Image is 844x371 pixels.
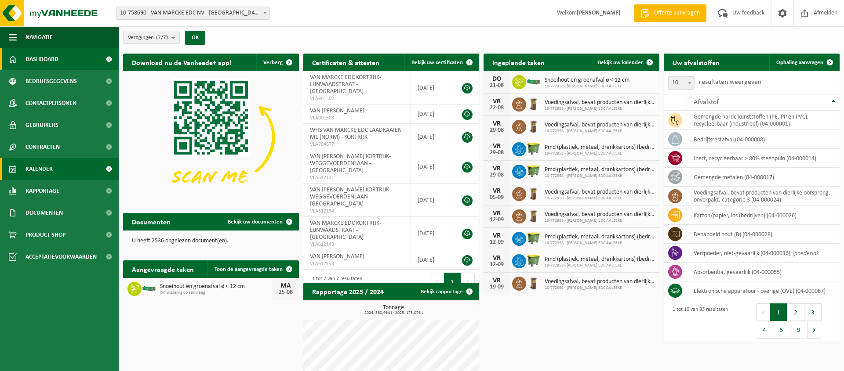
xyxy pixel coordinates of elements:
[687,187,840,206] td: voedingsafval, bevat producten van dierlijke oorsprong, onverpakt, categorie 3 (04-000024)
[25,202,63,224] span: Documenten
[411,150,453,184] td: [DATE]
[310,187,391,207] span: VAN [PERSON_NAME] KORTRIJK-WEGGEVOERDENLAAN - [GEOGRAPHIC_DATA]
[25,26,53,48] span: Navigatie
[488,143,506,150] div: VR
[132,238,290,244] p: U heeft 2536 ongelezen document(en).
[142,284,156,292] img: HK-XC-15-GN-00
[804,303,822,321] button: 3
[668,303,728,339] div: 1 tot 10 van 83 resultaten
[776,60,823,65] span: Ophaling aanvragen
[411,250,453,270] td: [DATE]
[411,104,453,124] td: [DATE]
[687,149,840,168] td: inert, recycleerbaar > 80% steenpuin (04-000014)
[303,283,393,300] h2: Rapportage 2025 / 2024
[526,163,541,178] img: WB-1100-HPE-GN-50
[461,273,475,290] button: Next
[308,272,362,291] div: 1 tot 7 van 7 resultaten
[545,99,655,106] span: Voedingsafval, bevat producten van dierlijke oorsprong, onverpakt, categorie 3
[308,305,479,315] h3: Tonnage
[25,48,58,70] span: Dashboard
[591,54,658,71] a: Bekijk uw kalender
[545,77,629,84] span: Snoeihout en groenafval ø < 12 cm
[310,153,391,174] span: VAN [PERSON_NAME] KORTRIJK-WEGGEVOERDENLAAN - [GEOGRAPHIC_DATA]
[221,213,298,231] a: Bekijk uw documenten
[404,54,478,71] a: Bekijk uw certificaten
[411,60,463,65] span: Bekijk uw certificaten
[488,255,506,262] div: VR
[310,115,404,122] span: VLA901503
[488,239,506,245] div: 12-09
[488,195,506,201] div: 05-09
[160,290,273,295] span: Omwisseling op aanvraag
[687,168,840,187] td: gemengde metalen (04-000017)
[488,98,506,105] div: VR
[160,283,273,290] span: Snoeihout en groenafval ø < 12 cm
[699,79,761,86] label: resultaten weergeven
[25,246,97,268] span: Acceptatievoorwaarden
[310,74,381,95] span: VAN MARCKE EDC KORTRIJK-LIJNWAADSTRAAT - [GEOGRAPHIC_DATA]
[545,196,655,201] span: 10-772958 - [PERSON_NAME] EDC AALBEKE
[794,250,819,257] i: poederlak
[411,217,453,250] td: [DATE]
[756,321,773,339] button: 4
[123,71,299,203] img: Download de VHEPlus App
[25,180,59,202] span: Rapportage
[526,208,541,223] img: WB-0140-HPE-BN-01
[414,283,478,300] a: Bekijk rapportage
[310,220,381,241] span: VAN MARCKE EDC KORTRIJK-LIJNWAADSTRAAT - [GEOGRAPHIC_DATA]
[545,256,655,263] span: Pmd (plastiek, metaal, drankkartons) (bedrijven)
[694,99,719,106] span: Afvalstof
[488,262,506,268] div: 12-09
[263,60,283,65] span: Verberg
[207,260,298,278] a: Toon de aangevraagde taken
[310,253,364,260] span: VAN [PERSON_NAME]
[488,210,506,217] div: VR
[488,277,506,284] div: VR
[652,9,702,18] span: Offerte aanvragen
[526,96,541,111] img: WB-0140-HPE-BN-01
[756,303,770,321] button: Previous
[411,124,453,150] td: [DATE]
[228,219,283,225] span: Bekijk uw documenten
[488,165,506,172] div: VR
[769,54,839,71] a: Ophaling aanvragen
[773,321,790,339] button: 5
[526,119,541,133] img: WB-0140-HPE-BN-01
[411,71,453,104] td: [DATE]
[545,144,655,151] span: Pmd (plastiek, metaal, drankkartons) (bedrijven)
[25,158,53,180] span: Kalender
[545,211,655,218] span: Voedingsafval, bevat producten van dierlijke oorsprong, onverpakt, categorie 3
[488,105,506,111] div: 22-08
[123,213,179,230] h2: Documenten
[545,166,655,173] span: Pmd (plastiek, metaal, drankkartons) (bedrijven)
[526,186,541,201] img: WB-0140-HPE-BN-01
[488,120,506,127] div: VR
[687,263,840,281] td: absorbentia, gevaarlijk (04-000055)
[787,303,804,321] button: 2
[310,241,404,248] span: VLA612140
[123,260,203,277] h2: Aangevraagde taken
[123,31,180,44] button: Vestigingen(7/7)
[545,263,655,268] span: 10-772958 - [PERSON_NAME] EDC AALBEKE
[256,54,298,71] button: Verberg
[310,141,404,148] span: VLA704677
[310,95,404,102] span: VLA901502
[488,284,506,290] div: 19-09
[687,111,840,130] td: gemengde harde kunststoffen (PE, PP en PVC), recycleerbaar (industrieel) (04-000001)
[25,224,65,246] span: Product Shop
[808,321,821,339] button: Next
[598,60,643,65] span: Bekijk uw kalender
[484,54,553,71] h2: Ingeplande taken
[488,76,506,83] div: DO
[430,273,444,290] button: Previous
[687,206,840,225] td: karton/papier, los (bedrijven) (04-000026)
[488,187,506,195] div: VR
[25,92,76,114] span: Contactpersonen
[526,275,541,290] img: WB-0140-HPE-BN-01
[577,10,621,16] strong: [PERSON_NAME]
[488,217,506,223] div: 12-09
[185,31,205,45] button: OK
[634,4,706,22] a: Offerte aanvragen
[545,285,655,291] span: 10-772958 - [PERSON_NAME] EDC AALBEKE
[664,54,728,71] h2: Uw afvalstoffen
